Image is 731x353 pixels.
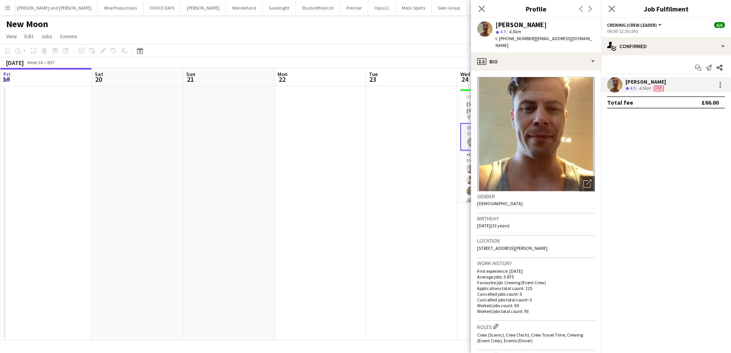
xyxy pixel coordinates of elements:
button: Wonderland [226,0,263,15]
span: 6/6 [714,22,725,28]
span: 4.5km [507,29,522,34]
span: [STREET_ADDRESS][PERSON_NAME] [477,245,547,251]
h3: Work history [477,260,595,267]
button: Furniture On The Move [466,0,524,15]
div: 4.5km [637,85,652,92]
span: 21 [185,75,195,84]
button: Premier [340,0,368,15]
h3: Gender [477,193,595,200]
span: 23 [368,75,378,84]
span: Comms [60,33,77,40]
span: Edit [24,33,33,40]
app-card-role: Crewing (Crew Leader)1/109:30-12:30 (3h)[PERSON_NAME] [460,123,546,151]
h3: [STREET_ADDRESS][PERSON_NAME] [VIP] [460,100,546,114]
div: [PERSON_NAME] [625,78,666,85]
span: Sun [186,71,195,78]
button: [PERSON_NAME] [181,0,226,15]
div: [PERSON_NAME] [495,21,547,28]
span: Crewing (Crew Leader) [607,22,657,28]
span: Jobs [41,33,52,40]
span: 4.5 [500,29,506,34]
p: Applications total count: 125 [477,285,595,291]
h3: Profile [471,4,601,14]
h3: Roles [477,322,595,330]
a: View [3,31,20,41]
button: OFFICE DAYS [143,0,181,15]
span: Tue [369,71,378,78]
span: Mon [278,71,288,78]
span: [DEMOGRAPHIC_DATA] [477,201,523,206]
button: Motiv Sports [396,0,432,15]
span: 4.5 [630,85,636,91]
span: 20 [94,75,103,84]
div: 09:30-12:30 (3h) [607,28,725,34]
div: £66.00 [702,99,719,106]
span: t. [PHONE_NUMBER] [495,36,535,41]
a: Jobs [38,31,55,41]
button: Studio White Ltd [296,0,340,15]
h3: Birthday [477,215,595,222]
div: Bio [471,52,601,71]
button: Crewing (Crew Leader) [607,22,663,28]
h3: Job Fulfilment [601,4,731,14]
span: Week 38 [25,60,44,65]
img: Crew avatar or photo [477,77,595,191]
div: BST [47,60,55,65]
button: Opus11 [368,0,396,15]
p: Cancelled jobs total count: 0 [477,297,595,303]
span: 24 [459,75,470,84]
a: Edit [21,31,36,41]
p: First experience: [DATE] [477,268,595,274]
p: Worked jobs total count: 93 [477,308,595,314]
button: Seen Group [432,0,466,15]
span: Crew (Scenic), Crew (Tech), Crew Travel Time, Crewing (Event Crew), Events (Driver) [477,332,583,343]
span: 09:30-17:30 (8h) [466,94,497,100]
h3: Location [477,237,595,244]
div: Total fee [607,99,633,106]
span: Fee [654,86,664,91]
div: [DATE] [6,59,24,66]
div: Confirmed [601,37,731,55]
span: 22 [276,75,288,84]
span: Fri [3,71,10,78]
button: [PERSON_NAME] and [PERSON_NAME] [11,0,98,15]
p: Worked jobs count: 69 [477,303,595,308]
span: | [EMAIL_ADDRESS][DOMAIN_NAME] [495,36,592,48]
span: [DATE] (33 years) [477,223,510,228]
p: Cancelled jobs count: 0 [477,291,595,297]
span: Wed [460,71,470,78]
app-job-card: 09:30-17:30 (8h)6/6[STREET_ADDRESS][PERSON_NAME] [VIP] [STREET_ADDRESS][PERSON_NAME]3 RolesCrewin... [460,89,546,202]
span: Sat [95,71,103,78]
app-card-role: Crewing (Event Crew)4/409:30-12:30 (3h)[PERSON_NAME][PERSON_NAME][PERSON_NAME][PERSON_NAME] [460,151,546,210]
span: 19 [2,75,10,84]
div: Crew has different fees then in role [652,85,665,92]
p: Favourite job: Crewing (Event Crew) [477,280,595,285]
button: Wise Productions [98,0,143,15]
p: Average jobs: 3.875 [477,274,595,280]
h1: New Moon [6,18,48,30]
span: View [6,33,17,40]
div: Open photos pop-in [580,176,595,191]
button: Goodnight [263,0,296,15]
a: Comms [57,31,80,41]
